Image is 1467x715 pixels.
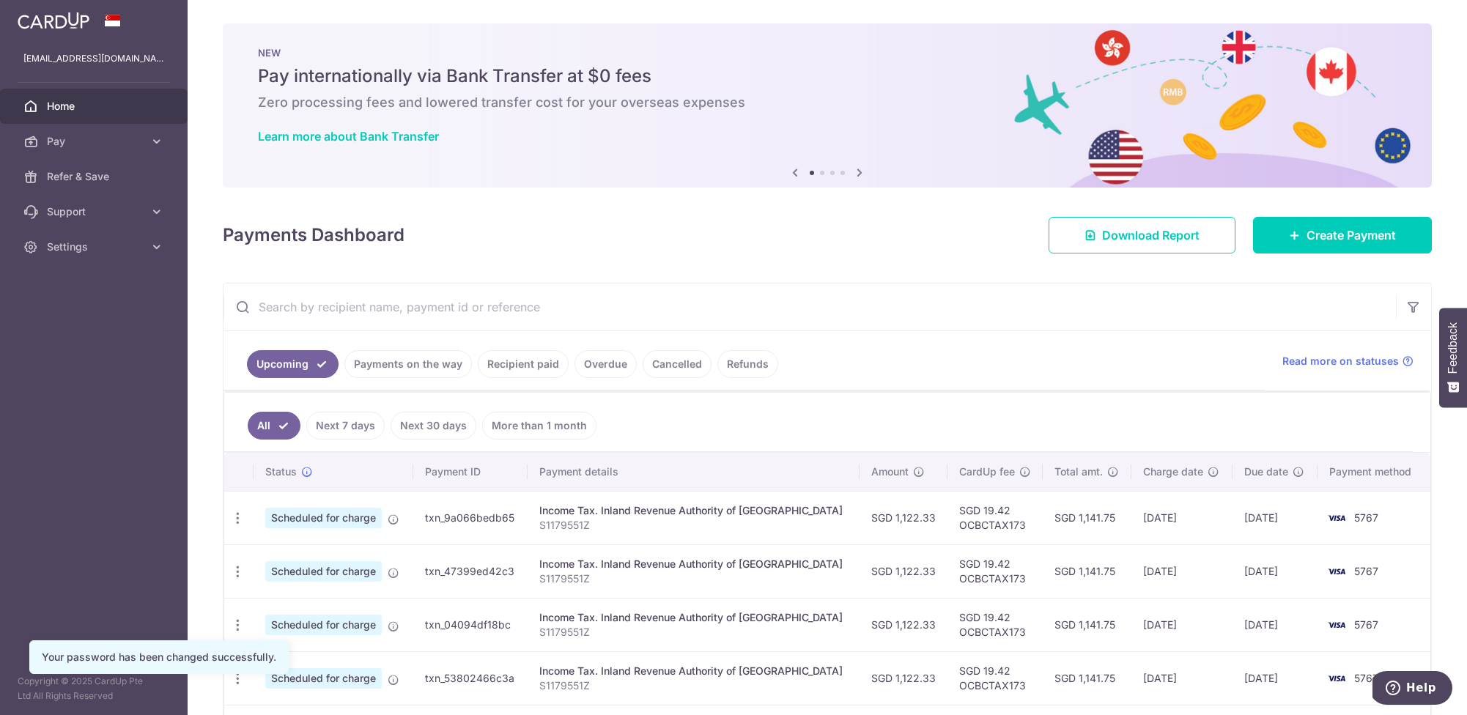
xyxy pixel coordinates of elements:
[1307,226,1396,244] span: Create Payment
[1049,217,1235,253] a: Download Report
[23,51,164,66] p: [EMAIL_ADDRESS][DOMAIN_NAME]
[860,651,947,705] td: SGD 1,122.33
[47,134,144,149] span: Pay
[223,222,404,248] h4: Payments Dashboard
[306,412,385,440] a: Next 7 days
[1043,491,1132,544] td: SGD 1,141.75
[47,169,144,184] span: Refer & Save
[47,204,144,219] span: Support
[265,464,297,479] span: Status
[265,668,382,689] span: Scheduled for charge
[1439,308,1467,407] button: Feedback - Show survey
[1354,618,1378,631] span: 5767
[344,350,472,378] a: Payments on the way
[248,412,300,440] a: All
[947,544,1043,598] td: SGD 19.42 OCBCTAX173
[1282,354,1399,368] span: Read more on statuses
[1102,226,1200,244] span: Download Report
[258,129,439,144] a: Learn more about Bank Transfer
[478,350,569,378] a: Recipient paid
[1354,672,1378,684] span: 5767
[18,12,89,29] img: CardUp
[258,47,1397,59] p: NEW
[860,491,947,544] td: SGD 1,122.33
[528,453,859,491] th: Payment details
[1322,563,1351,580] img: Bank Card
[258,64,1397,88] h5: Pay internationally via Bank Transfer at $0 fees
[1354,565,1378,577] span: 5767
[1131,544,1233,598] td: [DATE]
[947,491,1043,544] td: SGD 19.42 OCBCTAX173
[247,350,339,378] a: Upcoming
[539,610,847,625] div: Income Tax. Inland Revenue Authority of [GEOGRAPHIC_DATA]
[1143,464,1203,479] span: Charge date
[223,284,1396,330] input: Search by recipient name, payment id or reference
[1446,322,1460,374] span: Feedback
[947,598,1043,651] td: SGD 19.42 OCBCTAX173
[265,561,382,582] span: Scheduled for charge
[539,503,847,518] div: Income Tax. Inland Revenue Authority of [GEOGRAPHIC_DATA]
[539,625,847,640] p: S1179551Z
[1322,509,1351,527] img: Bank Card
[717,350,778,378] a: Refunds
[1244,464,1288,479] span: Due date
[1354,511,1378,524] span: 5767
[1372,671,1452,708] iframe: Opens a widget where you can find more information
[1233,598,1318,651] td: [DATE]
[413,453,528,491] th: Payment ID
[1233,651,1318,705] td: [DATE]
[47,240,144,254] span: Settings
[265,615,382,635] span: Scheduled for charge
[539,664,847,678] div: Income Tax. Inland Revenue Authority of [GEOGRAPHIC_DATA]
[47,99,144,114] span: Home
[1043,651,1132,705] td: SGD 1,141.75
[42,650,276,664] div: Your password has been changed successfully.
[1322,616,1351,634] img: Bank Card
[413,491,528,544] td: txn_9a066bedb65
[1131,651,1233,705] td: [DATE]
[391,412,476,440] a: Next 30 days
[539,557,847,571] div: Income Tax. Inland Revenue Authority of [GEOGRAPHIC_DATA]
[643,350,712,378] a: Cancelled
[1131,491,1233,544] td: [DATE]
[1043,544,1132,598] td: SGD 1,141.75
[539,571,847,586] p: S1179551Z
[871,464,909,479] span: Amount
[482,412,596,440] a: More than 1 month
[223,23,1432,188] img: Bank transfer banner
[413,598,528,651] td: txn_04094df18bc
[947,651,1043,705] td: SGD 19.42 OCBCTAX173
[413,651,528,705] td: txn_53802466c3a
[413,544,528,598] td: txn_47399ed42c3
[1233,491,1318,544] td: [DATE]
[1318,453,1430,491] th: Payment method
[1131,598,1233,651] td: [DATE]
[1253,217,1432,253] a: Create Payment
[258,94,1397,111] h6: Zero processing fees and lowered transfer cost for your overseas expenses
[265,508,382,528] span: Scheduled for charge
[959,464,1015,479] span: CardUp fee
[539,678,847,693] p: S1179551Z
[539,518,847,533] p: S1179551Z
[1282,354,1414,368] a: Read more on statuses
[1054,464,1103,479] span: Total amt.
[574,350,637,378] a: Overdue
[860,544,947,598] td: SGD 1,122.33
[860,598,947,651] td: SGD 1,122.33
[1233,544,1318,598] td: [DATE]
[1322,670,1351,687] img: Bank Card
[1043,598,1132,651] td: SGD 1,141.75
